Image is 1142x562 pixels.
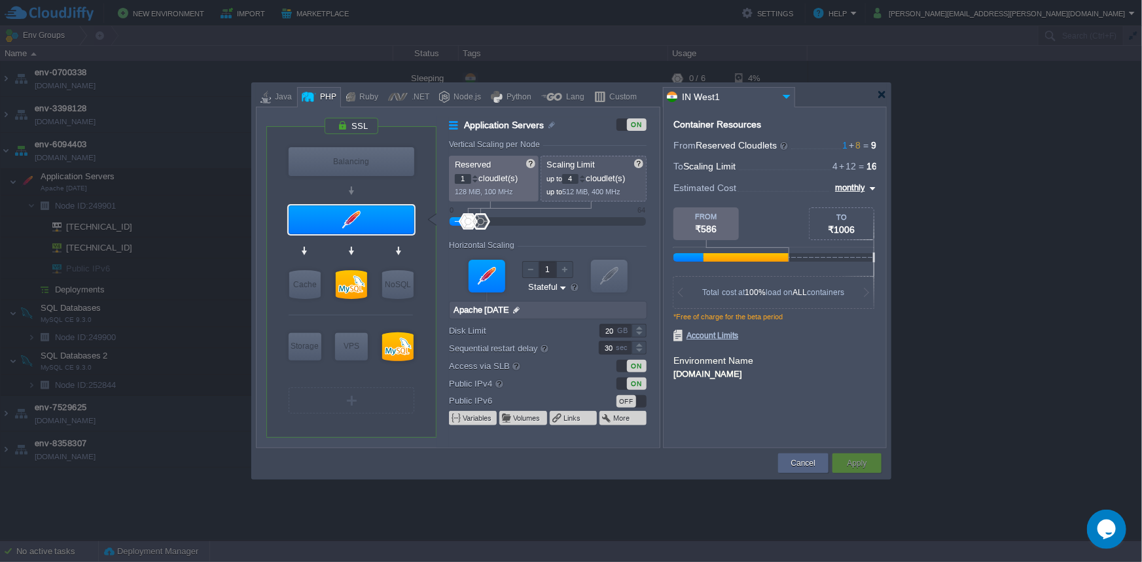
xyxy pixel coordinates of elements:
div: FROM [673,213,739,220]
span: + [848,140,855,150]
span: 128 MiB, 100 MHz [455,188,513,196]
span: 9 [871,140,876,150]
div: SQL Databases 2 [382,332,414,361]
button: Links [563,413,582,423]
div: VPS [335,333,368,359]
label: Sequential restart delay [449,341,582,355]
div: Custom [605,88,637,107]
label: Public IPv4 [449,376,582,391]
div: Load Balancer [289,147,414,176]
div: Horizontal Scaling [449,241,518,250]
div: Storage Containers [289,333,321,360]
span: up to [546,188,562,196]
div: SQL Databases [336,270,367,299]
label: Disk Limit [449,324,582,338]
div: .NET [408,88,429,107]
div: Vertical Scaling per Node [449,140,543,149]
span: 512 MiB, 400 MHz [562,188,620,196]
div: Python [503,88,531,107]
span: 16 [866,161,877,171]
div: ON [627,118,647,131]
iframe: chat widget [1087,510,1129,549]
span: Estimated Cost [673,181,736,195]
button: More [613,413,631,423]
div: Elastic VPS [335,333,368,360]
div: Container Resources [673,120,761,130]
div: GB [617,325,630,337]
div: 0 [450,206,454,214]
span: 8 [848,140,861,150]
div: 64 [637,206,645,214]
div: NoSQL [382,270,414,299]
div: [DOMAIN_NAME] [673,367,876,379]
span: Reserved [455,160,491,169]
p: cloudlet(s) [546,170,642,184]
span: ₹586 [696,224,717,234]
button: Apply [847,457,866,470]
div: Create New Layer [289,387,414,413]
span: Scaling Limit [683,161,736,171]
span: + [838,161,846,171]
div: Balancing [289,147,414,176]
div: Lang [562,88,584,107]
span: From [673,140,696,150]
div: *Free of charge for the beta period [673,313,876,330]
div: Ruby [355,88,378,107]
button: Cancel [791,457,815,470]
button: Volumes [513,413,541,423]
div: ON [627,360,647,372]
span: 1 [842,140,848,150]
div: sec [616,342,630,354]
div: PHP [316,88,336,107]
span: = [861,140,871,150]
div: Application Servers [289,205,414,234]
span: Reserved Cloudlets [696,140,789,150]
div: ON [627,378,647,390]
label: Environment Name [673,355,753,366]
span: 4 [832,161,838,171]
div: NoSQL Databases [382,270,414,299]
label: Access via SLB [449,359,582,373]
span: up to [546,175,562,183]
button: Variables [463,413,493,423]
div: Java [271,88,292,107]
div: Cache [289,270,321,299]
span: = [856,161,866,171]
span: Account Limits [673,330,738,342]
label: Public IPv6 [449,394,582,408]
div: Node.js [450,88,481,107]
div: OFF [616,395,636,408]
span: Scaling Limit [546,160,596,169]
p: cloudlet(s) [455,170,534,184]
div: TO [810,213,874,221]
div: Storage [289,333,321,359]
span: To [673,161,683,171]
span: 12 [838,161,856,171]
span: ₹1006 [829,224,855,235]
